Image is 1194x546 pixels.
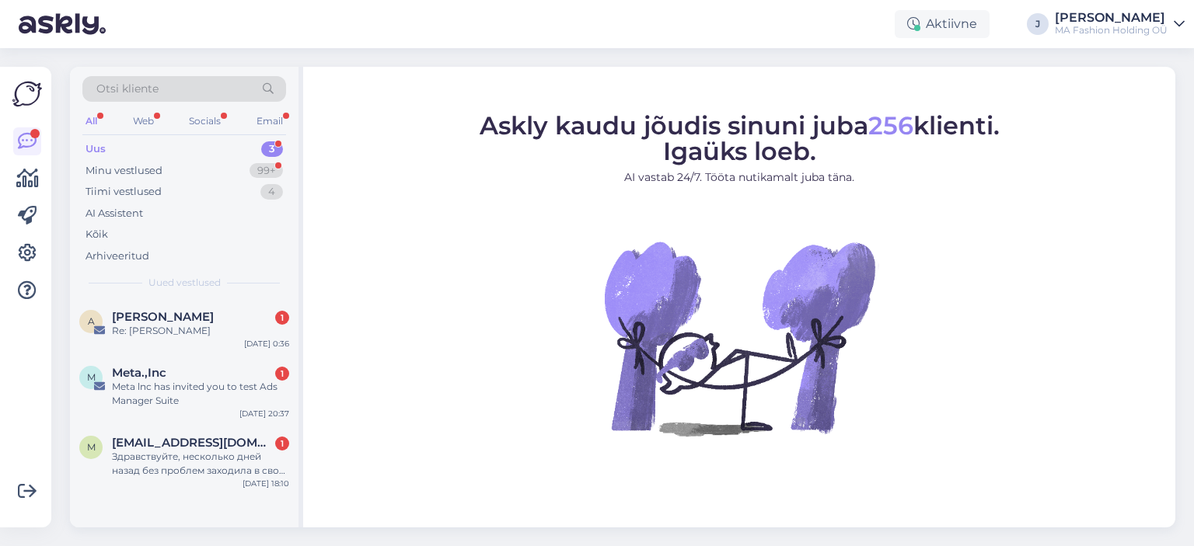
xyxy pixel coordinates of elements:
[87,371,96,383] span: M
[250,163,283,179] div: 99+
[148,276,221,290] span: Uued vestlused
[87,441,96,453] span: m
[130,111,157,131] div: Web
[239,408,289,419] div: [DATE] 20:37
[1055,24,1168,37] div: MA Fashion Holding OÜ
[86,163,162,179] div: Minu vestlused
[599,198,879,478] img: No Chat active
[112,436,274,450] span: magica-ol@rambler.ru
[88,315,95,327] span: A
[480,110,1000,166] span: Askly kaudu jõudis sinuni juba klienti. Igaüks loeb.
[112,310,214,324] span: Agnieszka Öller
[261,141,283,157] div: 3
[12,79,42,109] img: Askly Logo
[112,366,166,380] span: Meta.,Inc
[1055,12,1168,24] div: [PERSON_NAME]
[112,324,289,338] div: Re: [PERSON_NAME]
[86,227,108,242] div: Kõik
[86,206,143,221] div: AI Assistent
[243,478,289,489] div: [DATE] 18:10
[275,367,289,381] div: 1
[275,436,289,450] div: 1
[112,450,289,478] div: Здравствуйте, несколько дней назад без проблем заходила в свой личный кабинет по номеру телефона....
[1055,12,1185,37] a: [PERSON_NAME]MA Fashion Holding OÜ
[244,338,289,350] div: [DATE] 0:36
[86,249,149,264] div: Arhiveeritud
[86,141,106,157] div: Uus
[186,111,224,131] div: Socials
[112,380,289,408] div: Meta lnc has invited you to test Ads Manager Suite
[253,111,286,131] div: Email
[275,311,289,325] div: 1
[480,169,1000,186] p: AI vastab 24/7. Tööta nutikamalt juba täna.
[86,184,162,200] div: Tiimi vestlused
[82,111,100,131] div: All
[1027,13,1049,35] div: J
[96,81,159,97] span: Otsi kliente
[895,10,990,38] div: Aktiivne
[260,184,283,200] div: 4
[868,110,913,141] span: 256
